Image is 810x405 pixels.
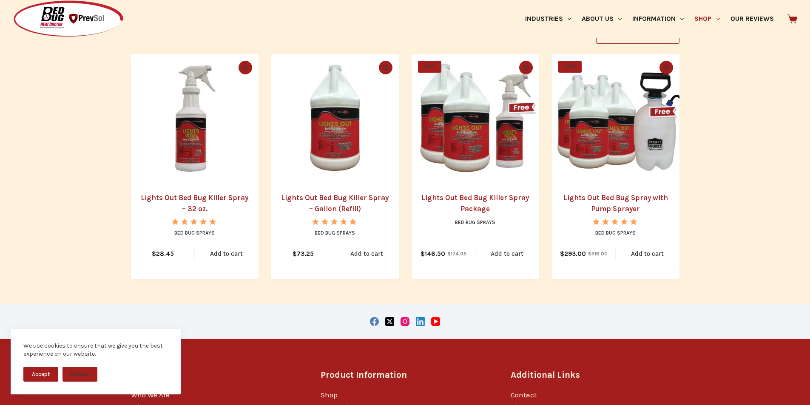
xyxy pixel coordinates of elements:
[315,230,355,236] a: Bed Bug Sprays
[271,54,399,182] img: Lights Out Bed Bug Killer Spray - Gallon (Refill)
[281,193,389,213] a: Lights Out Bed Bug Killer Spray – Gallon (Refill)
[593,218,638,244] span: Rated out of 5
[321,368,489,382] h3: Product Information
[558,61,582,73] span: SALE
[131,54,259,182] picture: lights-out-qt-sprayer
[174,230,215,236] a: Bed Bug Sprays
[588,251,591,257] span: $
[131,54,259,182] img: Lights Out Bed Bug Killer Spray - 32 oz.
[271,54,399,182] picture: lights-out-gallon
[141,193,248,213] a: Lights Out Bed Bug Killer Spray – 32 oz.
[511,368,679,382] h3: Additional Links
[23,342,168,358] div: We use cookies to ensure that we give you the best experience on our website.
[152,250,174,258] bdi: 28.45
[595,230,636,236] a: Bed Bug Sprays
[475,242,539,266] a: Add to cart: “Lights Out Bed Bug Killer Spray Package”
[421,250,425,258] span: $
[239,61,252,74] button: Quick view toggle
[172,218,217,225] div: Rated 5.00 out of 5
[195,242,259,266] a: Add to cart: “Lights Out Bed Bug Killer Spray - 32 oz.”
[412,54,539,182] a: Lights Out Bed Bug Killer Spray Package
[412,54,539,182] img: Lights Out Bed Bug Spray Package with two gallons and one 32 oz
[385,317,394,326] a: X (Twitter)
[560,250,586,258] bdi: 293.00
[519,61,533,74] button: Quick view toggle
[293,250,297,258] span: $
[416,317,425,326] a: LinkedIn
[563,193,668,213] a: Lights Out Bed Bug Spray with Pump Sprayer
[293,250,314,258] bdi: 73.25
[63,367,97,382] button: Decline
[321,391,338,399] a: Shop
[616,242,679,266] a: Add to cart: “Lights Out Bed Bug Spray with Pump Sprayer”
[421,250,445,258] bdi: 146.50
[511,391,537,399] a: Contact
[659,61,673,74] button: Quick view toggle
[370,317,379,326] a: Facebook
[7,3,32,29] button: Open LiveChat chat widget
[418,61,441,73] span: SALE
[379,61,392,74] button: Quick view toggle
[335,242,399,266] a: Add to cart: “Lights Out Bed Bug Killer Spray - Gallon (Refill)”
[152,250,156,258] span: $
[552,54,679,182] a: Lights Out Bed Bug Spray with Pump Sprayer
[447,251,466,257] bdi: 174.95
[593,218,638,225] div: Rated 5.00 out of 5
[131,368,300,382] h3: About Us
[312,218,358,225] div: Rated 5.00 out of 5
[431,317,440,326] a: YouTube
[172,218,217,244] span: Rated out of 5
[312,218,358,244] span: Rated out of 5
[588,251,608,257] bdi: 318.00
[560,250,564,258] span: $
[421,193,529,213] a: Lights Out Bed Bug Killer Spray Package
[455,219,495,225] a: Bed Bug Sprays
[23,367,58,382] button: Accept
[401,317,409,326] a: Instagram
[412,54,539,182] picture: LightsOutPackage
[447,251,451,257] span: $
